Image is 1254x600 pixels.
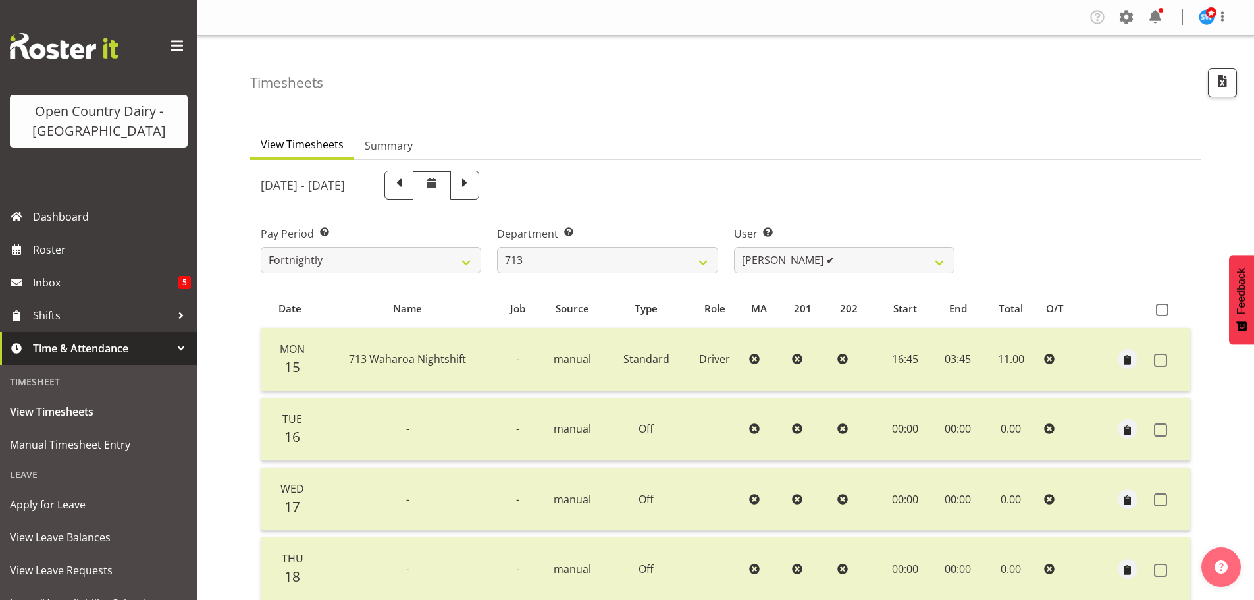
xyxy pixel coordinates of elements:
[840,301,858,316] span: 202
[516,352,519,366] span: -
[983,328,1038,391] td: 11.00
[510,301,525,316] span: Job
[699,352,730,366] span: Driver
[10,528,188,547] span: View Leave Balances
[1215,560,1228,574] img: help-xxl-2.png
[983,468,1038,531] td: 0.00
[1236,268,1247,314] span: Feedback
[10,560,188,580] span: View Leave Requests
[516,422,519,436] span: -
[33,306,171,325] span: Shifts
[23,101,174,141] div: Open Country Dairy - [GEOGRAPHIC_DATA]
[33,273,178,292] span: Inbox
[556,301,589,316] span: Source
[10,435,188,454] span: Manual Timesheet Entry
[261,178,345,192] h5: [DATE] - [DATE]
[878,468,932,531] td: 00:00
[704,301,725,316] span: Role
[282,551,303,566] span: Thu
[393,301,422,316] span: Name
[280,481,304,496] span: Wed
[878,328,932,391] td: 16:45
[1208,68,1237,97] button: Export CSV
[983,398,1038,461] td: 0.00
[250,75,323,90] h4: Timesheets
[10,402,188,422] span: View Timesheets
[554,562,591,576] span: manual
[33,240,191,259] span: Roster
[516,492,519,506] span: -
[1046,301,1064,316] span: O/T
[280,342,305,356] span: Mon
[33,207,191,227] span: Dashboard
[3,554,194,587] a: View Leave Requests
[406,492,409,506] span: -
[893,301,917,316] span: Start
[406,422,409,436] span: -
[349,352,466,366] span: 713 Waharoa Nightshift
[516,562,519,576] span: -
[1229,255,1254,344] button: Feedback - Show survey
[751,301,767,316] span: MA
[3,488,194,521] a: Apply for Leave
[554,422,591,436] span: manual
[932,398,983,461] td: 00:00
[554,492,591,506] span: manual
[261,136,344,152] span: View Timesheets
[635,301,658,316] span: Type
[284,358,300,376] span: 15
[932,328,983,391] td: 03:45
[497,226,718,242] label: Department
[284,497,300,516] span: 17
[1199,9,1215,25] img: steve-webb7510.jpg
[33,339,171,358] span: Time & Attendance
[932,468,983,531] td: 00:00
[3,395,194,428] a: View Timesheets
[3,428,194,461] a: Manual Timesheet Entry
[284,567,300,586] span: 18
[606,328,685,391] td: Standard
[734,226,954,242] label: User
[278,301,301,316] span: Date
[3,461,194,488] div: Leave
[949,301,967,316] span: End
[406,562,409,576] span: -
[178,276,191,289] span: 5
[794,301,812,316] span: 201
[606,468,685,531] td: Off
[606,398,685,461] td: Off
[878,398,932,461] td: 00:00
[365,138,413,153] span: Summary
[282,412,302,426] span: Tue
[554,352,591,366] span: manual
[3,368,194,395] div: Timesheet
[999,301,1023,316] span: Total
[10,495,188,514] span: Apply for Leave
[261,226,481,242] label: Pay Period
[10,33,118,59] img: Rosterit website logo
[3,521,194,554] a: View Leave Balances
[284,427,300,446] span: 16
